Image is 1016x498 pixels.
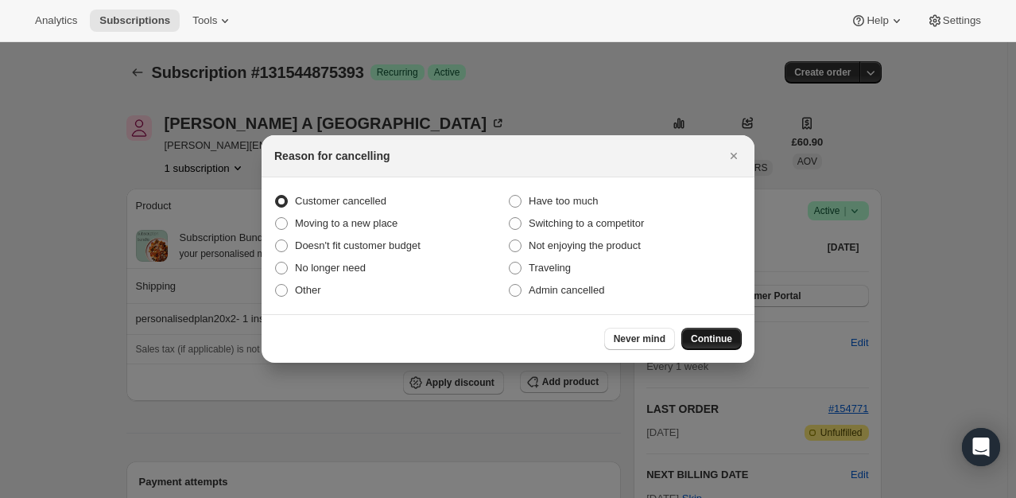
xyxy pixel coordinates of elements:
span: Settings [943,14,981,27]
span: Continue [691,333,732,345]
span: Doesn't fit customer budget [295,239,421,251]
div: Open Intercom Messenger [962,428,1000,466]
button: Analytics [25,10,87,32]
h2: Reason for cancelling [274,148,390,164]
span: Customer cancelled [295,195,386,207]
span: Have too much [529,195,598,207]
button: Close [723,145,745,167]
span: Traveling [529,262,571,274]
span: No longer need [295,262,366,274]
span: Switching to a competitor [529,217,644,229]
span: Not enjoying the product [529,239,641,251]
span: Never mind [614,333,665,345]
button: Help [841,10,913,32]
span: Subscriptions [99,14,170,27]
span: Admin cancelled [529,284,604,296]
span: Help [867,14,888,27]
button: Tools [183,10,242,32]
button: Settings [917,10,991,32]
button: Continue [681,328,742,350]
span: Other [295,284,321,296]
span: Moving to a new place [295,217,397,229]
button: Never mind [604,328,675,350]
button: Subscriptions [90,10,180,32]
span: Tools [192,14,217,27]
span: Analytics [35,14,77,27]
